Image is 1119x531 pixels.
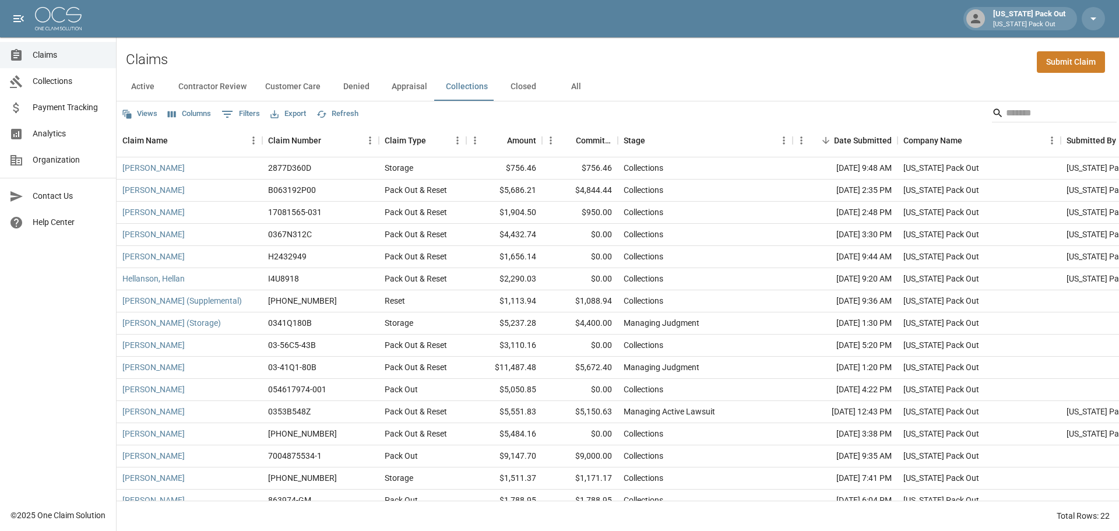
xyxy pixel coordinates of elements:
[903,339,979,351] div: Arizona Pack Out
[268,251,307,262] div: H2432949
[645,132,661,149] button: Sort
[385,317,413,329] div: Storage
[385,184,447,196] div: Pack Out & Reset
[268,317,312,329] div: 0341Q180B
[256,73,330,101] button: Customer Care
[268,472,337,484] div: 01-003-744168
[466,401,542,423] div: $5,551.83
[245,132,262,149] button: Menu
[117,73,1119,101] div: dynamic tabs
[385,406,447,417] div: Pack Out & Reset
[624,317,699,329] div: Managing Judgment
[314,105,361,123] button: Refresh
[268,361,316,373] div: 03-41Q1-80B
[119,105,160,123] button: Views
[624,162,663,174] div: Collections
[903,206,979,218] div: Arizona Pack Out
[793,401,898,423] div: [DATE] 12:43 PM
[426,132,442,149] button: Sort
[624,273,663,284] div: Collections
[542,312,618,335] div: $4,400.00
[542,124,618,157] div: Committed Amount
[122,384,185,395] a: [PERSON_NAME]
[624,206,663,218] div: Collections
[542,357,618,379] div: $5,672.40
[33,190,107,202] span: Contact Us
[126,51,168,68] h2: Claims
[542,246,618,268] div: $0.00
[33,75,107,87] span: Collections
[10,509,105,521] div: © 2025 One Claim Solution
[624,228,663,240] div: Collections
[542,490,618,512] div: $1,788.95
[624,384,663,395] div: Collections
[268,162,311,174] div: 2877D360D
[624,450,663,462] div: Collections
[1037,51,1105,73] a: Submit Claim
[385,273,447,284] div: Pack Out & Reset
[1067,124,1116,157] div: Submitted By
[793,423,898,445] div: [DATE] 3:38 PM
[624,339,663,351] div: Collections
[542,202,618,224] div: $950.00
[385,428,447,439] div: Pack Out & Reset
[793,445,898,467] div: [DATE] 9:35 AM
[33,49,107,61] span: Claims
[793,132,810,149] button: Menu
[268,494,311,506] div: 863974-GM
[542,224,618,246] div: $0.00
[385,228,447,240] div: Pack Out & Reset
[793,202,898,224] div: [DATE] 2:48 PM
[542,335,618,357] div: $0.00
[122,428,185,439] a: [PERSON_NAME]
[262,124,379,157] div: Claim Number
[33,101,107,114] span: Payment Tracking
[993,20,1065,30] p: [US_STATE] Pack Out
[268,450,322,462] div: 7004875534-1
[542,445,618,467] div: $9,000.00
[466,490,542,512] div: $1,788.95
[122,251,185,262] a: [PERSON_NAME]
[542,423,618,445] div: $0.00
[122,124,168,157] div: Claim Name
[466,132,484,149] button: Menu
[321,132,337,149] button: Sort
[466,467,542,490] div: $1,511.37
[542,379,618,401] div: $0.00
[268,428,337,439] div: 01-006-452679
[793,180,898,202] div: [DATE] 2:35 PM
[466,312,542,335] div: $5,237.28
[1043,132,1061,149] button: Menu
[268,339,316,351] div: 03-56C5-43B
[379,124,466,157] div: Claim Type
[122,472,185,484] a: [PERSON_NAME]
[122,361,185,373] a: [PERSON_NAME]
[542,290,618,312] div: $1,088.94
[624,494,663,506] div: Collections
[542,401,618,423] div: $5,150.63
[122,228,185,240] a: [PERSON_NAME]
[35,7,82,30] img: ocs-logo-white-transparent.png
[385,124,426,157] div: Claim Type
[122,450,185,462] a: [PERSON_NAME]
[466,290,542,312] div: $1,113.94
[268,206,322,218] div: 17081565-031
[385,162,413,174] div: Storage
[466,268,542,290] div: $2,290.03
[466,357,542,379] div: $11,487.48
[903,450,979,462] div: Arizona Pack Out
[793,268,898,290] div: [DATE] 9:20 AM
[550,73,602,101] button: All
[122,184,185,196] a: [PERSON_NAME]
[33,128,107,140] span: Analytics
[793,379,898,401] div: [DATE] 4:22 PM
[385,206,447,218] div: Pack Out & Reset
[903,406,979,417] div: Arizona Pack Out
[624,124,645,157] div: Stage
[385,384,418,395] div: Pack Out
[122,494,185,506] a: [PERSON_NAME]
[903,295,979,307] div: Arizona Pack Out
[122,273,185,284] a: Hellanson, Hellan
[624,472,663,484] div: Collections
[834,124,892,157] div: Date Submitted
